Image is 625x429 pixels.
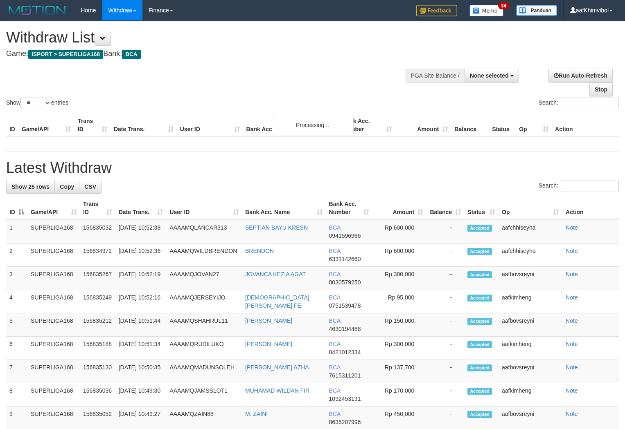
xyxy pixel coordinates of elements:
td: [DATE] 10:51:44 [115,313,167,337]
td: AAAAMQLANCAR313 [166,220,242,244]
a: SEPTIAN BAYU KRESN [245,224,308,231]
td: aafbovsreyni [499,267,562,290]
td: SUPERLIGA168 [27,290,80,313]
td: Rp 300,000 [372,337,426,360]
td: SUPERLIGA168 [27,337,80,360]
a: Note [566,294,578,301]
th: Bank Acc. Number [339,114,395,137]
a: BRENDON [245,248,274,254]
a: Note [566,411,578,417]
th: Bank Acc. Number: activate to sort column ascending [326,197,373,220]
td: [DATE] 10:49:30 [115,383,167,407]
td: Rp 600,000 [372,220,426,244]
a: Run Auto-Refresh [548,69,613,83]
td: SUPERLIGA168 [27,267,80,290]
span: Copy 0941596966 to clipboard [329,232,361,239]
a: CSV [79,180,102,194]
td: SUPERLIGA168 [27,383,80,407]
td: AAAAMQRUDILUKO [166,337,242,360]
a: Note [566,364,578,371]
span: Copy 0751539478 to clipboard [329,302,361,309]
td: - [426,267,464,290]
td: aafbovsreyni [499,313,562,337]
img: MOTION_logo.png [6,4,68,16]
td: aafchhiseyha [499,220,562,244]
span: BCA [329,224,341,231]
td: - [426,383,464,407]
td: Rp 95,000 [372,290,426,313]
a: [PERSON_NAME] AZHA [245,364,309,371]
td: - [426,313,464,337]
td: SUPERLIGA168 [27,313,80,337]
td: 156835032 [80,220,115,244]
th: User ID: activate to sort column ascending [166,197,242,220]
td: [DATE] 10:51:34 [115,337,167,360]
th: Game/API [18,114,74,137]
th: Action [562,197,619,220]
td: [DATE] 10:52:19 [115,267,167,290]
span: Copy 8030579250 to clipboard [329,279,361,286]
th: Balance [451,114,489,137]
a: Show 25 rows [6,180,55,194]
td: 156835249 [80,290,115,313]
div: Processing... [272,115,354,135]
select: Showentries [20,97,51,109]
th: Date Trans. [111,114,177,137]
td: 156835130 [80,360,115,383]
a: [DEMOGRAPHIC_DATA][PERSON_NAME] FE [245,294,309,309]
span: Copy 4630194488 to clipboard [329,326,361,332]
td: SUPERLIGA168 [27,244,80,267]
a: MUHAMAD WILDAN FIR [245,387,309,394]
td: AAAAMQMADUNSOLEH [166,360,242,383]
td: [DATE] 10:52:38 [115,220,167,244]
td: Rp 300,000 [372,267,426,290]
td: [DATE] 10:52:16 [115,290,167,313]
span: Copy 8635207996 to clipboard [329,419,361,425]
td: AAAAMQWILDBRENDON [166,244,242,267]
span: Accepted [467,411,492,418]
button: None selected [465,69,519,83]
td: 1 [6,220,27,244]
th: User ID [177,114,243,137]
span: Copy 1092453191 to clipboard [329,395,361,402]
a: [PERSON_NAME] [245,341,292,347]
th: Op: activate to sort column ascending [499,197,562,220]
td: - [426,360,464,383]
label: Show entries [6,97,68,109]
td: AAAAMQSHAHRUL11 [166,313,242,337]
span: BCA [329,364,341,371]
td: SUPERLIGA168 [27,360,80,383]
td: Rp 137,700 [372,360,426,383]
th: Bank Acc. Name [243,114,339,137]
th: ID: activate to sort column descending [6,197,27,220]
span: Copy 6331142660 to clipboard [329,256,361,262]
span: BCA [329,387,341,394]
td: [DATE] 10:50:35 [115,360,167,383]
span: CSV [84,183,96,190]
th: Trans ID: activate to sort column ascending [80,197,115,220]
span: Copy [60,183,74,190]
a: Note [566,248,578,254]
th: ID [6,114,18,137]
a: Note [566,224,578,231]
td: 5 [6,313,27,337]
td: aafkimheng [499,290,562,313]
input: Search: [561,180,619,192]
span: BCA [329,294,341,301]
span: Accepted [467,388,492,395]
a: Copy [54,180,79,194]
td: SUPERLIGA168 [27,220,80,244]
td: 7 [6,360,27,383]
td: 2 [6,244,27,267]
td: aafkimheng [499,337,562,360]
h4: Game: Bank: [6,50,408,58]
td: 156835267 [80,267,115,290]
span: Accepted [467,295,492,302]
span: Accepted [467,225,492,232]
a: Note [566,341,578,347]
td: 6 [6,337,27,360]
h1: Latest Withdraw [6,160,619,176]
td: [DATE] 10:52:36 [115,244,167,267]
span: BCA [329,317,341,324]
a: [PERSON_NAME] [245,317,292,324]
